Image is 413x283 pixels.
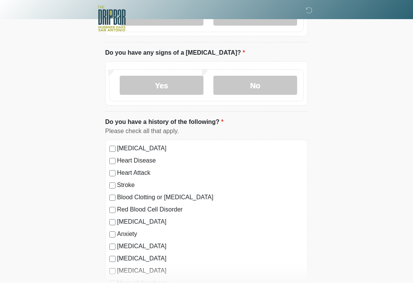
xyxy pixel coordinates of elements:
label: Anxiety [117,229,304,239]
label: Stroke [117,181,304,190]
label: [MEDICAL_DATA] [117,144,304,153]
label: Yes [120,76,203,95]
input: Anxiety [109,231,115,237]
label: Do you have a history of the following? [105,117,223,127]
label: [MEDICAL_DATA] [117,242,304,251]
input: Blood Clotting or [MEDICAL_DATA] [109,195,115,201]
input: Red Blood Cell Disorder [109,207,115,213]
input: [MEDICAL_DATA] [109,244,115,250]
label: [MEDICAL_DATA] [117,254,304,263]
input: Heart Disease [109,158,115,164]
label: Heart Disease [117,156,304,165]
input: Heart Attack [109,170,115,176]
input: [MEDICAL_DATA] [109,146,115,152]
input: [MEDICAL_DATA] [109,268,115,274]
div: Please check all that apply. [105,127,308,136]
input: [MEDICAL_DATA] [109,219,115,225]
img: The DRIPBaR - The Strand at Huebner Oaks Logo [98,6,126,31]
input: [MEDICAL_DATA] [109,256,115,262]
label: Heart Attack [117,168,304,177]
label: Do you have any signs of a [MEDICAL_DATA]? [105,48,245,57]
label: [MEDICAL_DATA] [117,217,304,226]
label: No [213,76,297,95]
label: [MEDICAL_DATA] [117,266,304,275]
label: Red Blood Cell Disorder [117,205,304,214]
input: Stroke [109,182,115,189]
label: Blood Clotting or [MEDICAL_DATA] [117,193,304,202]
